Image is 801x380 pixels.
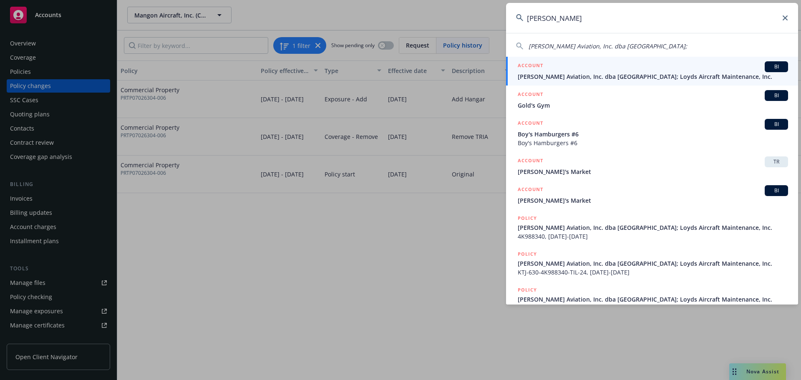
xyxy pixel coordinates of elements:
[506,209,798,245] a: POLICY[PERSON_NAME] Aviation, Inc. dba [GEOGRAPHIC_DATA]; Loyds Aircraft Maintenance, Inc.4K98834...
[518,286,537,294] h5: POLICY
[518,167,788,176] span: [PERSON_NAME]'s Market
[518,268,788,277] span: KTJ-630-4K988340-TIL-24, [DATE]-[DATE]
[518,259,788,268] span: [PERSON_NAME] Aviation, Inc. dba [GEOGRAPHIC_DATA]; Loyds Aircraft Maintenance, Inc.
[518,90,543,100] h5: ACCOUNT
[768,92,785,99] span: BI
[768,63,785,70] span: BI
[518,130,788,138] span: Boy's Hamburgers #6
[506,86,798,114] a: ACCOUNTBIGold's Gym
[506,245,798,281] a: POLICY[PERSON_NAME] Aviation, Inc. dba [GEOGRAPHIC_DATA]; Loyds Aircraft Maintenance, Inc.KTJ-630...
[518,156,543,166] h5: ACCOUNT
[768,121,785,128] span: BI
[506,114,798,152] a: ACCOUNTBIBoy's Hamburgers #6Boy's Hamburgers #6
[518,72,788,81] span: [PERSON_NAME] Aviation, Inc. dba [GEOGRAPHIC_DATA]; Loyds Aircraft Maintenance, Inc.
[768,158,785,166] span: TR
[768,187,785,194] span: BI
[518,119,543,129] h5: ACCOUNT
[518,295,788,304] span: [PERSON_NAME] Aviation, Inc. dba [GEOGRAPHIC_DATA]; Loyds Aircraft Maintenance, Inc.
[506,152,798,181] a: ACCOUNTTR[PERSON_NAME]'s Market
[529,42,687,50] span: [PERSON_NAME] Aviation, Inc. dba [GEOGRAPHIC_DATA];
[518,223,788,232] span: [PERSON_NAME] Aviation, Inc. dba [GEOGRAPHIC_DATA]; Loyds Aircraft Maintenance, Inc.
[518,232,788,241] span: 4K988340, [DATE]-[DATE]
[506,181,798,209] a: ACCOUNTBI[PERSON_NAME]'s Market
[518,138,788,147] span: Boy's Hamburgers #6
[518,214,537,222] h5: POLICY
[506,3,798,33] input: Search...
[506,57,798,86] a: ACCOUNTBI[PERSON_NAME] Aviation, Inc. dba [GEOGRAPHIC_DATA]; Loyds Aircraft Maintenance, Inc.
[506,281,798,317] a: POLICY[PERSON_NAME] Aviation, Inc. dba [GEOGRAPHIC_DATA]; Loyds Aircraft Maintenance, Inc.KTJ-630...
[518,61,543,71] h5: ACCOUNT
[518,185,543,195] h5: ACCOUNT
[518,196,788,205] span: [PERSON_NAME]'s Market
[518,250,537,258] h5: POLICY
[518,101,788,110] span: Gold's Gym
[518,304,788,312] span: KTJ-630-4K988340-TIL-25, [DATE]-[DATE]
